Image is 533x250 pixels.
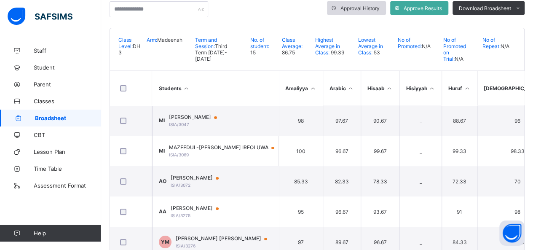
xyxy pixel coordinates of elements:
[442,196,477,227] td: 91
[499,220,525,246] button: Open asap
[323,196,361,227] td: 96.67
[442,136,477,166] td: 99.33
[399,105,442,136] td: _
[279,166,323,196] td: 85.33
[161,239,169,245] span: YM
[169,122,189,127] span: ISIA/3047
[34,182,101,189] span: Assessment Format
[159,117,165,124] span: MI
[482,37,501,49] span: No of Repeat:
[358,37,383,56] span: Lowest Average in Class:
[159,148,165,154] span: MI
[399,196,442,227] td: _
[34,132,101,138] span: CBT
[195,37,217,49] span: Term and Session:
[34,64,101,71] span: Student
[279,196,323,227] td: 95
[282,49,295,56] span: 86.75
[159,178,166,184] span: AO
[250,37,269,49] span: No. of student:
[176,243,196,248] span: ISIA/3276
[195,43,227,62] span: Third Term [DATE]-[DATE]
[171,175,227,181] span: [PERSON_NAME]
[399,136,442,166] td: _
[422,43,431,49] span: N/A
[282,37,303,49] span: Class Average:
[404,5,442,11] span: Approve Results
[279,105,323,136] td: 98
[34,165,101,172] span: Time Table
[361,136,399,166] td: 99.67
[34,230,101,237] span: Help
[315,37,340,56] span: Highest Average in Class:
[399,166,442,196] td: _
[34,47,101,54] span: Staff
[169,114,225,121] span: [PERSON_NAME]
[399,71,442,105] th: Hisiyyah
[279,136,323,166] td: 100
[501,43,509,49] span: N/A
[183,85,190,91] i: Sort Ascending
[340,5,380,11] span: Approval History
[309,85,316,91] i: Sort in Ascending Order
[347,85,354,91] i: Sort in Ascending Order
[169,152,189,157] span: ISIA/3069
[442,105,477,136] td: 88.67
[329,49,344,56] span: 99.39
[323,166,361,196] td: 82.33
[442,71,477,105] th: Huruf
[250,49,256,56] span: 15
[176,235,275,242] span: [PERSON_NAME] [PERSON_NAME]
[443,37,466,62] span: No of Promoted on Trial:
[118,37,133,49] span: Class Level:
[361,105,399,136] td: 90.67
[169,144,282,151] span: MAZEEDUL-[PERSON_NAME] IREOLUWA
[428,85,435,91] i: Sort in Ascending Order
[152,71,279,105] th: Students
[35,115,101,121] span: Broadsheet
[157,37,182,43] span: Madeenah
[171,213,190,218] span: ISIA/3275
[442,166,477,196] td: 72.33
[159,208,166,215] span: AA
[34,98,101,105] span: Classes
[34,148,101,155] span: Lesson Plan
[398,37,422,49] span: No of Promoted:
[34,81,101,88] span: Parent
[455,56,463,62] span: N/A
[361,71,399,105] th: Hisaab
[323,136,361,166] td: 96.67
[361,166,399,196] td: 78.33
[463,85,471,91] i: Sort in Ascending Order
[118,43,140,56] span: DH 3
[171,205,227,212] span: [PERSON_NAME]
[279,71,323,105] th: Amaliyya
[171,183,190,188] span: ISIA/3072
[386,85,393,91] i: Sort in Ascending Order
[361,196,399,227] td: 93.67
[147,37,157,43] span: Arm:
[323,105,361,136] td: 97.67
[323,71,361,105] th: Arabic
[372,49,380,56] span: 53
[8,8,72,25] img: safsims
[459,5,511,11] span: Download Broadsheet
